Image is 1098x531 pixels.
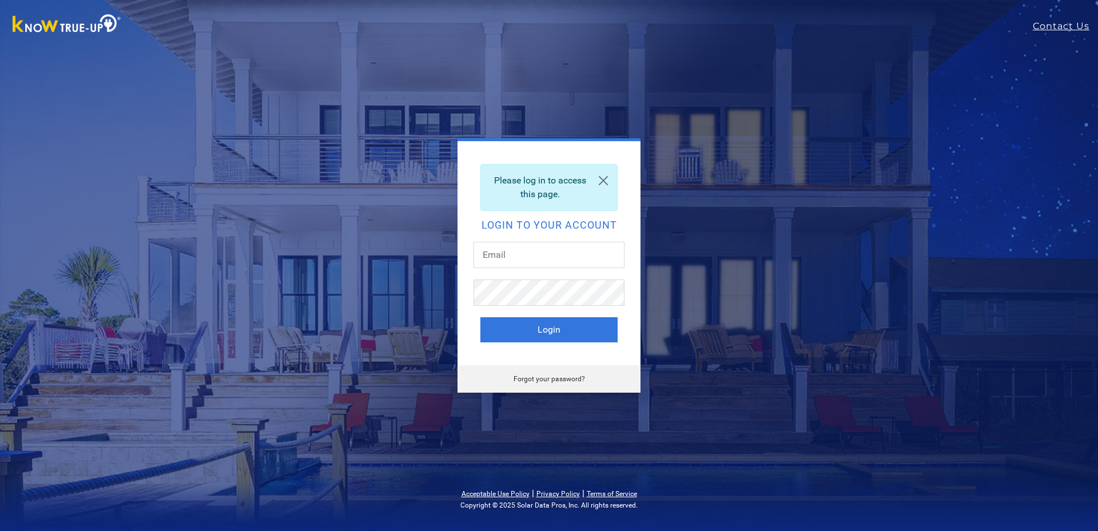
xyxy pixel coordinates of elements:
[480,220,618,230] h2: Login to your account
[587,490,637,498] a: Terms of Service
[7,12,127,38] img: Know True-Up
[474,242,624,268] input: Email
[590,165,617,197] a: Close
[582,488,584,498] span: |
[462,490,530,498] a: Acceptable Use Policy
[536,490,580,498] a: Privacy Policy
[480,164,618,211] div: Please log in to access this page.
[532,488,534,498] span: |
[1033,19,1098,33] a: Contact Us
[514,375,585,383] a: Forgot your password?
[480,317,618,342] button: Login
